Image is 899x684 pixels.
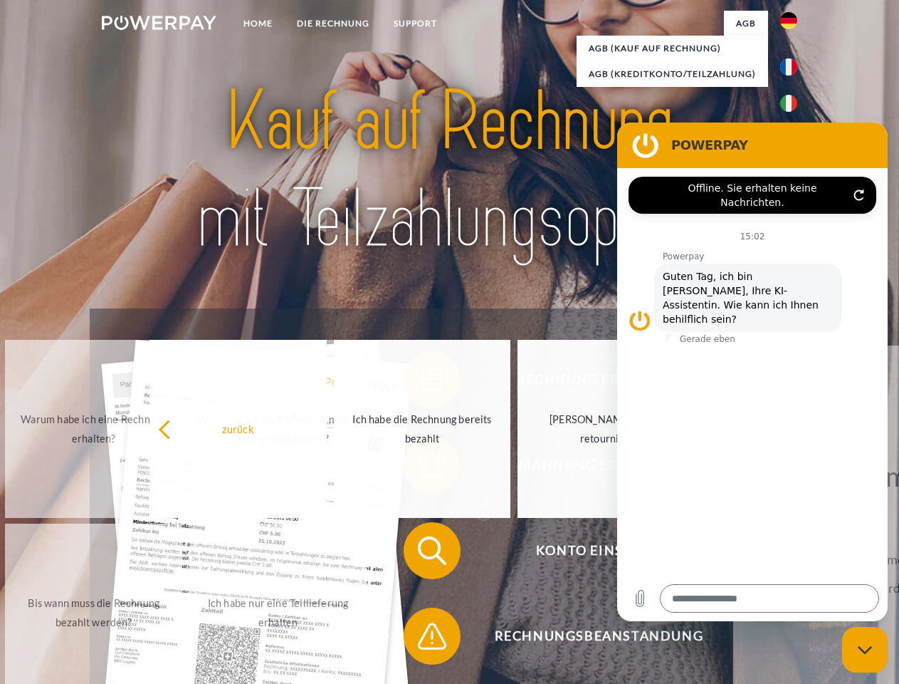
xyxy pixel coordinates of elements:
img: title-powerpay_de.svg [136,68,763,273]
img: logo-powerpay-white.svg [102,16,216,30]
button: Rechnungsbeanstandung [404,608,774,665]
a: Home [231,11,285,36]
div: Ich habe nur eine Teillieferung erhalten [198,594,358,632]
iframe: Schaltfläche zum Öffnen des Messaging-Fensters; Konversation läuft [842,627,888,673]
iframe: Messaging-Fenster [617,123,888,621]
a: AGB (Kauf auf Rechnung) [577,36,768,61]
a: agb [724,11,768,36]
a: AGB (Kreditkonto/Teilzahlung) [577,61,768,87]
img: it [780,95,797,112]
img: fr [780,58,797,76]
img: de [780,12,797,29]
img: qb_search.svg [414,533,450,569]
span: Rechnungsbeanstandung [424,608,773,665]
a: DIE RECHNUNG [285,11,382,36]
button: Konto einsehen [404,522,774,579]
div: Warum habe ich eine Rechnung erhalten? [14,410,174,448]
div: zurück [158,419,318,438]
div: [PERSON_NAME] wurde retourniert [526,410,686,448]
div: Ich habe die Rechnung bereits bezahlt [342,410,503,448]
a: SUPPORT [382,11,449,36]
img: qb_warning.svg [414,618,450,654]
div: Bis wann muss die Rechnung bezahlt werden? [14,594,174,632]
span: Konto einsehen [424,522,773,579]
